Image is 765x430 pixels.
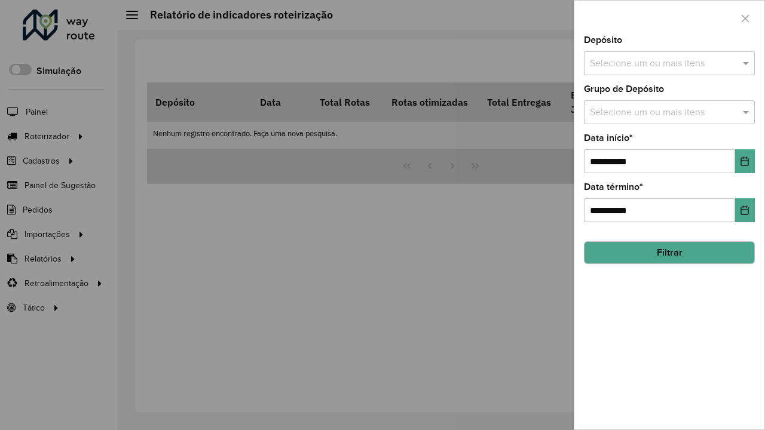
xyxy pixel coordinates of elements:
label: Grupo de Depósito [584,82,664,96]
button: Filtrar [584,241,755,264]
label: Data início [584,131,633,145]
label: Depósito [584,33,622,47]
button: Choose Date [735,149,755,173]
button: Choose Date [735,198,755,222]
label: Data término [584,180,643,194]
